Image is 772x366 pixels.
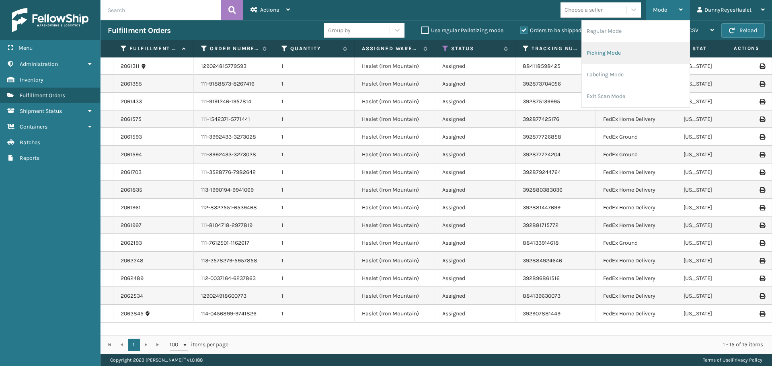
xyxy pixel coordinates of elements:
td: [US_STATE] [676,181,757,199]
td: 1 [274,287,355,305]
a: 392877726858 [523,133,561,140]
td: Assigned [435,199,515,217]
td: Haslet (Iron Mountain) [355,287,435,305]
h3: Fulfillment Orders [108,26,170,35]
span: Fulfillment Orders [20,92,65,99]
i: Print Label [760,293,764,299]
div: 1 - 15 of 15 items [240,341,763,349]
td: 1 [274,234,355,252]
i: Print Label [760,152,764,157]
span: Containers [20,123,47,130]
td: 1 [274,164,355,181]
i: Print Label [760,311,764,317]
label: Order Number [210,45,259,52]
i: Print Label [760,81,764,87]
td: Assigned [435,252,515,270]
span: Administration [20,61,58,67]
td: [US_STATE] [676,110,757,128]
i: Print Label [760,240,764,246]
td: Assigned [435,128,515,146]
td: 1 [274,217,355,234]
td: Haslet (Iron Mountain) [355,217,435,234]
a: 2061311 [121,62,140,70]
li: Picking Mode [582,42,690,64]
span: Actions [708,42,764,55]
td: Haslet (Iron Mountain) [355,305,435,323]
td: Haslet (Iron Mountain) [355,128,435,146]
label: Fulfillment Order Id [129,45,178,52]
td: 129024815779593 [194,57,274,75]
td: Haslet (Iron Mountain) [355,110,435,128]
label: State [692,45,741,52]
a: 392879244764 [523,169,561,176]
a: 2061593 [121,133,142,141]
td: 111-8104718-2977819 [194,217,274,234]
span: Mode [653,6,667,13]
td: 111-9191246-1957814 [194,93,274,110]
td: Assigned [435,93,515,110]
td: 111-3992433-3273028 [194,128,274,146]
span: Inventory [20,76,43,83]
td: [US_STATE] [676,252,757,270]
td: FedEx Ground [596,128,676,146]
a: 392881447699 [523,204,561,211]
td: Assigned [435,181,515,199]
td: 113-1990194-9941069 [194,181,274,199]
li: Labeling Mode [582,64,690,86]
a: 392884924646 [523,257,562,264]
li: Exit Scan Mode [582,86,690,107]
td: Haslet (Iron Mountain) [355,234,435,252]
td: [US_STATE] [676,217,757,234]
img: logo [12,8,88,32]
td: Assigned [435,164,515,181]
a: 2061961 [121,204,141,212]
td: 1 [274,199,355,217]
td: 114-0456899-9741826 [194,305,274,323]
p: Copyright 2023 [PERSON_NAME]™ v 1.0.188 [110,354,203,366]
td: [US_STATE] [676,146,757,164]
a: 392877724204 [523,151,561,158]
a: 884133914618 [523,239,559,246]
td: Assigned [435,75,515,93]
td: [US_STATE] [676,164,757,181]
td: Assigned [435,146,515,164]
a: 2062193 [121,239,142,247]
label: Status [451,45,500,52]
td: FedEx Ground [596,234,676,252]
div: Choose a seller [565,6,603,14]
a: 884139630073 [523,292,561,299]
td: 1 [274,305,355,323]
i: Print Label [760,258,764,264]
i: Print Label [760,205,764,211]
a: 2061355 [121,80,142,88]
span: Menu [18,45,33,51]
a: 1 [128,339,140,351]
li: Regular Mode [582,20,690,42]
td: Assigned [435,234,515,252]
td: FedEx Ground [596,146,676,164]
td: Assigned [435,57,515,75]
a: Terms of Use [703,357,731,363]
span: Shipment Status [20,108,62,115]
td: Haslet (Iron Mountain) [355,75,435,93]
span: 100 [170,341,182,349]
td: Haslet (Iron Mountain) [355,181,435,199]
td: Haslet (Iron Mountain) [355,252,435,270]
td: Haslet (Iron Mountain) [355,146,435,164]
td: 113-2578279-5957858 [194,252,274,270]
td: 1 [274,75,355,93]
i: Print Label [760,223,764,228]
a: 2061575 [121,115,142,123]
td: [US_STATE] [676,234,757,252]
td: 1 [274,252,355,270]
td: FedEx Home Delivery [596,110,676,128]
i: Print Label [760,134,764,140]
td: Assigned [435,110,515,128]
td: FedEx Home Delivery [596,252,676,270]
a: 2061594 [121,151,142,159]
a: 2062845 [121,310,144,318]
td: [US_STATE] [676,128,757,146]
td: [US_STATE] [676,305,757,323]
a: 884118598425 [523,63,561,70]
td: 111-3528776-7982642 [194,164,274,181]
